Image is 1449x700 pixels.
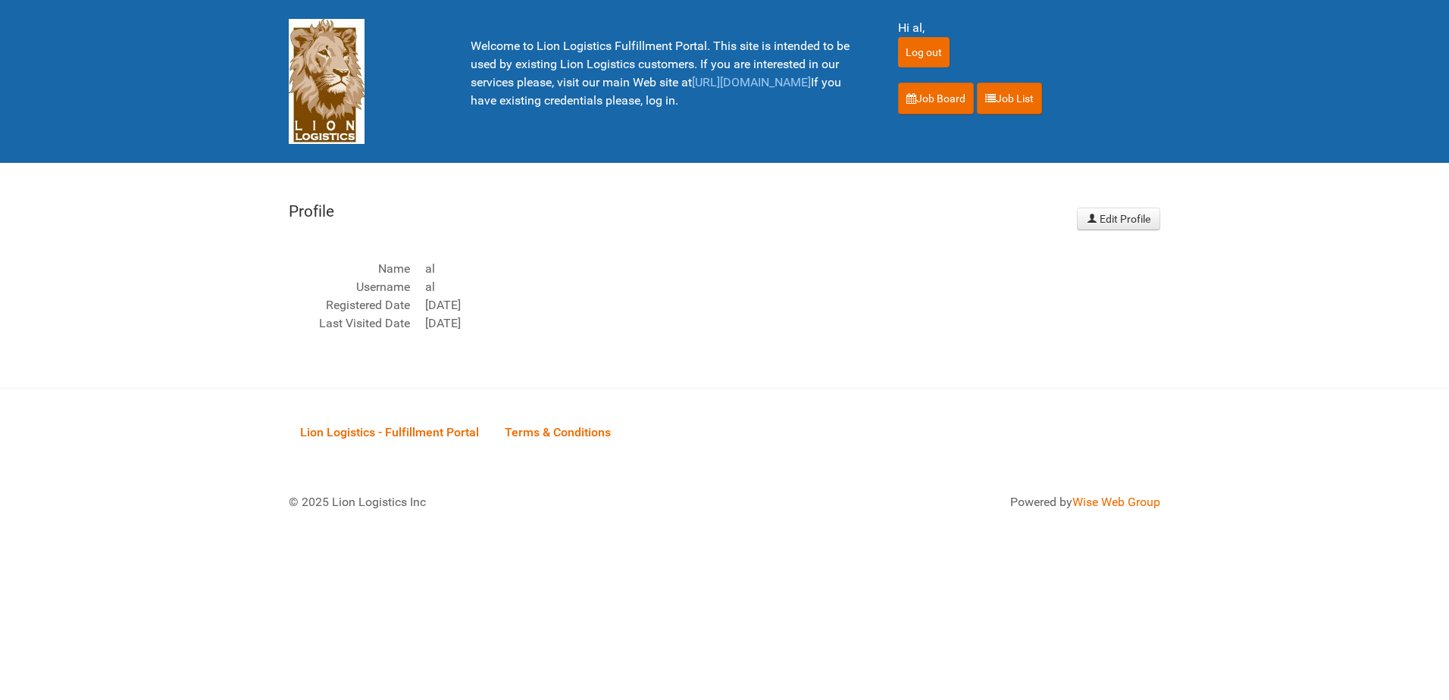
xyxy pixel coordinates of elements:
[289,314,410,333] dt: Last Visited Date
[1077,208,1161,230] a: Edit Profile
[289,278,410,296] dt: Username
[289,19,365,144] img: Lion Logistics
[505,425,611,439] span: Terms & Conditions
[898,37,950,67] input: Log out
[1072,495,1160,509] a: Wise Web Group
[898,83,974,114] a: Job Board
[692,75,811,89] a: [URL][DOMAIN_NAME]
[289,296,410,314] dt: Registered Date
[289,200,1059,223] legend: Profile
[425,314,1059,333] dd: [DATE]
[425,296,1059,314] dd: [DATE]
[289,408,490,455] a: Lion Logistics - Fulfillment Portal
[743,493,1160,511] div: Powered by
[898,19,1160,37] div: Hi al,
[425,260,1059,278] dd: al
[277,482,717,523] div: © 2025 Lion Logistics Inc
[977,83,1042,114] a: Job List
[471,37,860,110] p: Welcome to Lion Logistics Fulfillment Portal. This site is intended to be used by existing Lion L...
[300,425,479,439] span: Lion Logistics - Fulfillment Portal
[289,73,365,88] a: Lion Logistics
[289,260,410,278] dt: Name
[493,408,622,455] a: Terms & Conditions
[425,278,1059,296] dd: al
